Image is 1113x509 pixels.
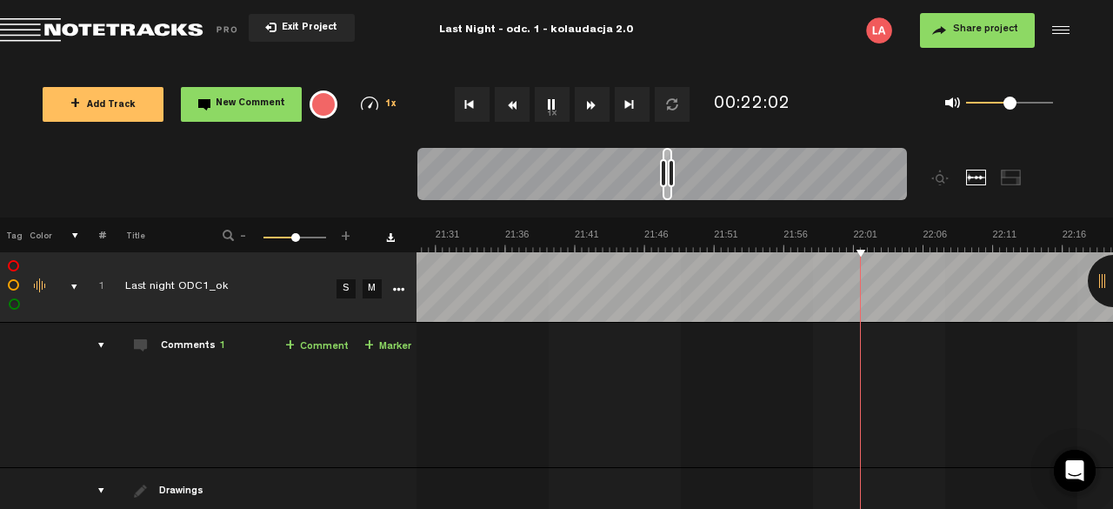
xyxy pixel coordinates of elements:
[79,218,106,252] th: #
[337,279,356,298] a: S
[495,87,530,122] button: Rewind
[535,87,570,122] button: 1x
[455,87,490,122] button: Go to beginning
[43,87,163,122] button: +Add Track
[159,485,207,499] div: Drawings
[363,279,382,298] a: M
[285,339,295,353] span: +
[615,87,650,122] button: Go to end
[1054,450,1096,492] div: Open Intercom Messenger
[51,252,78,323] td: comments, stamps & drawings
[310,90,337,118] div: {{ tooltip_message }}
[249,14,355,42] button: Exit Project
[866,17,892,44] img: letters
[216,99,285,109] span: New Comment
[54,278,81,296] div: comments, stamps & drawings
[277,23,337,33] span: Exit Project
[714,92,790,117] div: 00:22:02
[953,24,1018,35] span: Share project
[364,337,411,357] a: Marker
[70,101,136,111] span: Add Track
[81,279,108,296] div: Click to change the order number
[361,97,378,111] img: speedometer.svg
[285,337,349,357] a: Comment
[364,339,374,353] span: +
[106,218,199,252] th: Title
[386,233,395,242] a: Download comments
[26,218,52,252] th: Color
[237,228,250,238] span: -
[339,228,353,238] span: +
[920,13,1035,48] button: Share project
[655,87,690,122] button: Loop
[385,100,397,110] span: 1x
[70,97,80,111] span: +
[28,278,54,294] div: Change the color of the waveform
[105,252,331,323] td: Click to edit the title Last night ODC1_ok
[78,252,105,323] td: Click to change the order number 1
[125,279,351,297] div: Click to edit the title
[181,87,302,122] button: New Comment
[219,341,225,352] span: 1
[25,252,51,323] td: Change the color of the waveform
[81,337,108,354] div: comments
[390,280,406,296] a: More
[344,97,413,111] div: 1x
[575,87,610,122] button: Fast Forward
[161,339,225,354] div: Comments
[78,323,105,468] td: comments
[81,482,108,499] div: drawings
